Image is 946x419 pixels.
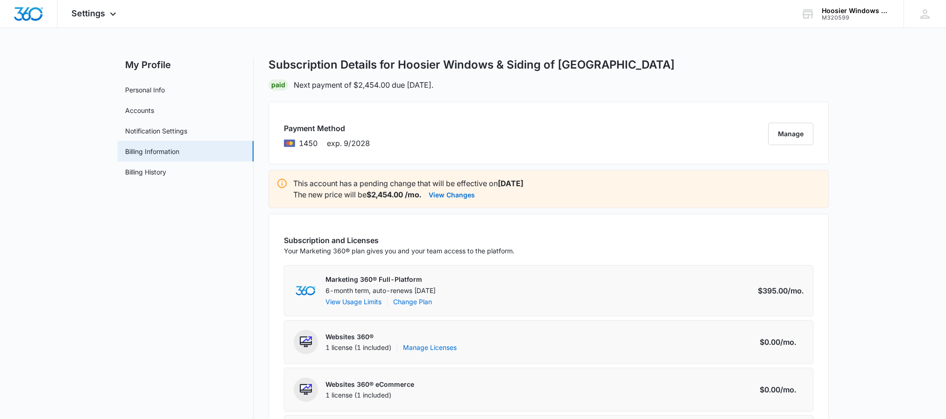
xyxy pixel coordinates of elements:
p: Websites 360® [325,332,457,342]
div: $0.00 [760,336,804,348]
a: Change Plan [393,297,432,307]
h3: Subscription and Licenses [284,235,515,246]
a: Accounts [125,105,154,115]
span: Settings [71,8,105,18]
div: account id [822,14,890,21]
span: exp. 9/2028 [327,138,370,149]
p: This account has a pending change that will be effective on [293,178,821,189]
p: The new price will be [293,189,421,200]
button: View Changes [429,189,475,200]
p: Your Marketing 360® plan gives you and your team access to the platform. [284,246,515,256]
div: $395.00 [758,285,804,296]
div: account name [822,7,890,14]
a: Billing History [125,167,166,177]
div: 1 license (1 included) [325,391,414,400]
span: /mo. [780,336,796,348]
strong: [DATE] [498,179,523,188]
div: 1 license (1 included) [325,343,457,352]
span: /mo. [788,285,804,296]
p: Websites 360® eCommerce [325,380,414,389]
div: 6-month term, auto-renews [DATE] [325,286,436,307]
a: Manage Licenses [403,343,457,352]
div: Paid [268,79,288,91]
a: Billing Information [125,147,179,156]
span: brandLabels.mastercard ending with [299,138,318,149]
p: Next payment of $2,454.00 due [DATE]. [294,79,433,91]
h2: My Profile [118,58,254,72]
a: Notification Settings [125,126,187,136]
h3: Payment Method [284,123,370,134]
button: Manage [768,123,813,145]
a: Personal Info [125,85,165,95]
span: /mo. [780,384,796,395]
div: $0.00 [760,384,804,395]
p: Marketing 360® Full-Platform [325,275,436,284]
h1: Subscription Details for Hoosier Windows & Siding of [GEOGRAPHIC_DATA] [268,58,675,72]
strong: $2,454.00 /mo. [367,190,421,199]
button: View Usage Limits [325,297,381,307]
